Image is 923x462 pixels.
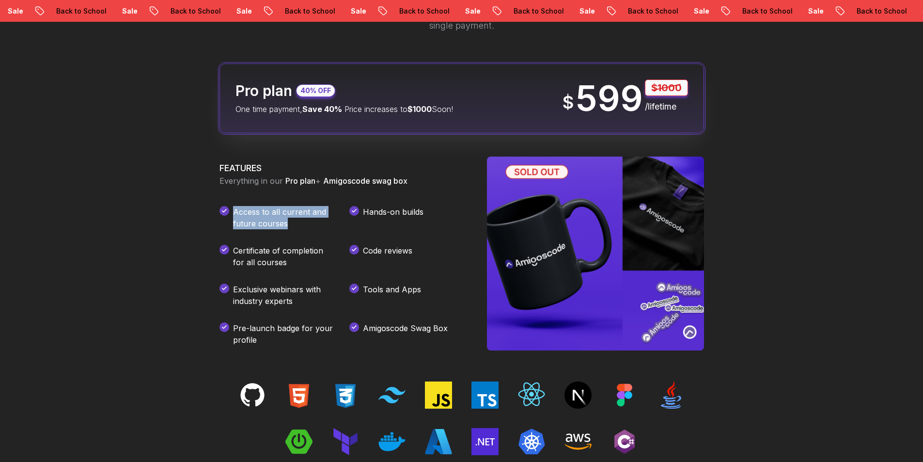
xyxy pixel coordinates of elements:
[581,6,612,16] p: Sale
[487,157,704,350] img: Amigoscode SwagBox
[172,6,238,16] p: Back to School
[518,428,545,455] img: techs tacks
[401,6,467,16] p: Back to School
[287,6,353,16] p: Back to School
[645,100,688,113] p: /lifetime
[300,86,331,96] p: 40% OFF
[363,245,412,268] p: Code reviews
[285,382,313,409] img: techs tacks
[645,80,688,96] p: $1000
[467,6,498,16] p: Sale
[235,82,292,99] h2: Pro plan
[219,161,464,175] h3: FEATURES
[630,6,696,16] p: Back to School
[744,6,810,16] p: Back to School
[363,284,421,307] p: Tools and Apps
[378,428,406,455] img: techs tacks
[696,6,727,16] p: Sale
[58,6,124,16] p: Back to School
[332,428,359,455] img: techs tacks
[576,81,643,116] p: 599
[407,104,432,114] span: $1000
[233,322,334,346] p: Pre-launch badge for your profile
[516,6,581,16] p: Back to School
[378,382,406,409] img: techs tacks
[233,206,334,229] p: Access to all current and future courses
[10,6,41,16] p: Sale
[285,176,315,186] span: Pro plan
[810,6,841,16] p: Sale
[233,245,334,268] p: Certificate of completion for all courses
[302,104,342,114] span: Save 40%
[611,428,638,455] img: techs tacks
[425,428,452,455] img: techs tacks
[239,382,266,409] img: techs tacks
[285,428,313,455] img: techs tacks
[363,206,423,229] p: Hands-on builds
[564,382,592,409] img: techs tacks
[353,6,384,16] p: Sale
[332,382,359,409] img: techs tacks
[518,382,545,409] img: techs tacks
[235,103,453,115] p: One time payment, Price increases to Soon!
[471,428,499,455] img: techs tacks
[563,93,574,112] span: $
[323,176,407,186] span: Amigoscode swag box
[425,382,452,409] img: techs tacks
[238,6,269,16] p: Sale
[611,382,638,409] img: techs tacks
[657,382,685,409] img: techs tacks
[124,6,155,16] p: Sale
[233,284,334,307] p: Exclusive webinars with industry experts
[564,428,592,455] img: techs tacks
[471,382,499,409] img: techs tacks
[363,322,448,346] p: Amigoscode Swag Box
[219,175,464,187] p: Everything in our +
